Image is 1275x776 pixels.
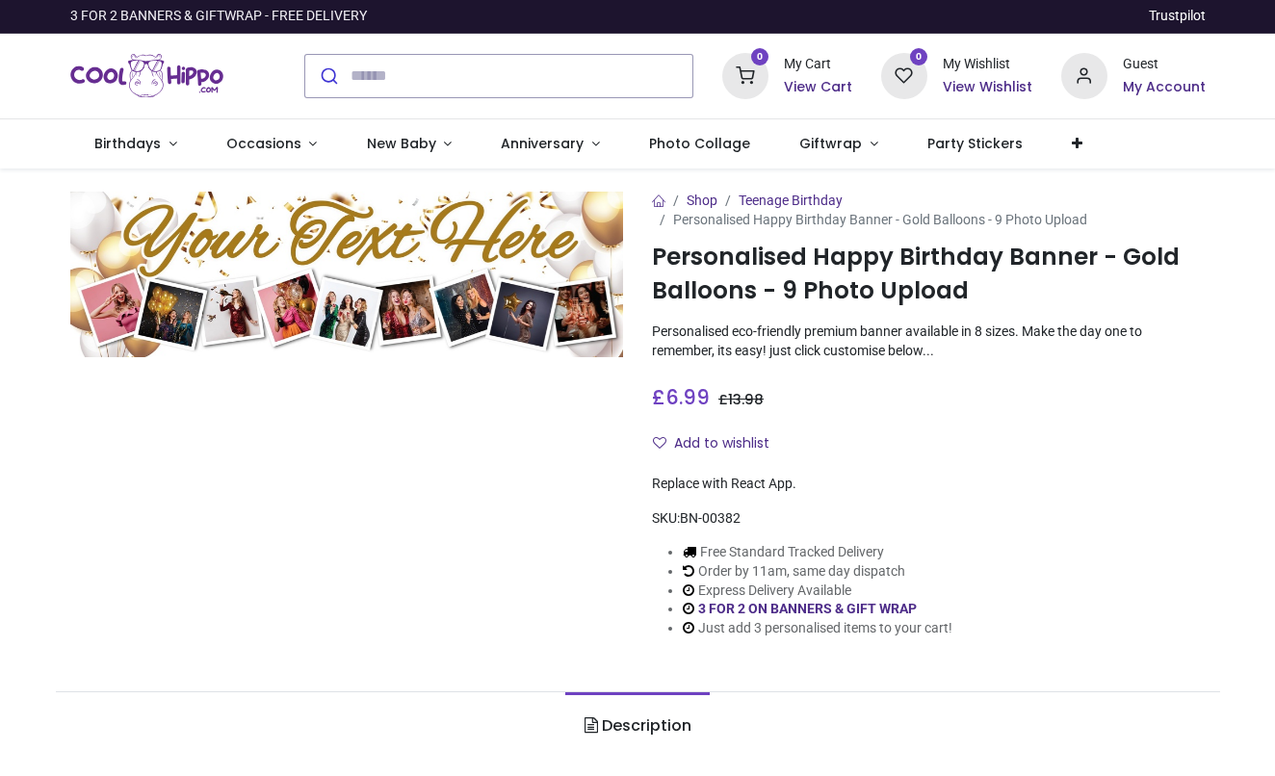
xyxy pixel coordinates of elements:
span: Birthdays [94,134,161,153]
a: Occasions [201,119,342,169]
img: Cool Hippo [70,49,224,103]
a: Giftwrap [775,119,903,169]
div: Guest [1123,55,1206,74]
span: £ [718,390,764,409]
li: Order by 11am, same day dispatch [683,562,952,582]
span: Personalised Happy Birthday Banner - Gold Balloons - 9 Photo Upload [673,212,1087,227]
a: View Wishlist [943,78,1032,97]
img: Personalised Happy Birthday Banner - Gold Balloons - 9 Photo Upload [70,192,624,357]
div: Replace with React App. [652,475,1206,494]
i: Add to wishlist [653,436,666,450]
a: Teenage Birthday [739,193,843,208]
a: New Baby [342,119,477,169]
button: Submit [305,55,351,97]
span: 6.99 [665,383,710,411]
li: Just add 3 personalised items to your cart! [683,619,952,638]
a: My Account [1123,78,1206,97]
div: 3 FOR 2 BANNERS & GIFTWRAP - FREE DELIVERY [70,7,367,26]
span: Anniversary [501,134,584,153]
span: Party Stickers [927,134,1023,153]
p: Personalised eco-friendly premium banner available in 8 sizes. Make the day one to remember, its ... [652,323,1206,360]
span: Occasions [226,134,301,153]
a: Description [565,692,709,760]
span: 13.98 [728,390,764,409]
div: My Cart [784,55,852,74]
button: Add to wishlistAdd to wishlist [652,427,786,460]
span: £ [652,383,710,411]
div: My Wishlist [943,55,1032,74]
span: New Baby [367,134,436,153]
a: 0 [722,66,768,82]
sup: 0 [910,48,928,66]
a: Trustpilot [1149,7,1206,26]
li: Express Delivery Available [683,582,952,601]
a: Anniversary [477,119,625,169]
a: Logo of Cool Hippo [70,49,224,103]
a: Shop [687,193,717,208]
div: SKU: [652,509,1206,529]
a: View Cart [784,78,852,97]
a: 0 [881,66,927,82]
span: BN-00382 [680,510,741,526]
sup: 0 [751,48,769,66]
span: Photo Collage [649,134,750,153]
a: 3 FOR 2 ON BANNERS & GIFT WRAP [698,601,917,616]
li: Free Standard Tracked Delivery [683,543,952,562]
span: Giftwrap [799,134,862,153]
a: Birthdays [70,119,202,169]
h1: Personalised Happy Birthday Banner - Gold Balloons - 9 Photo Upload [652,241,1206,307]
